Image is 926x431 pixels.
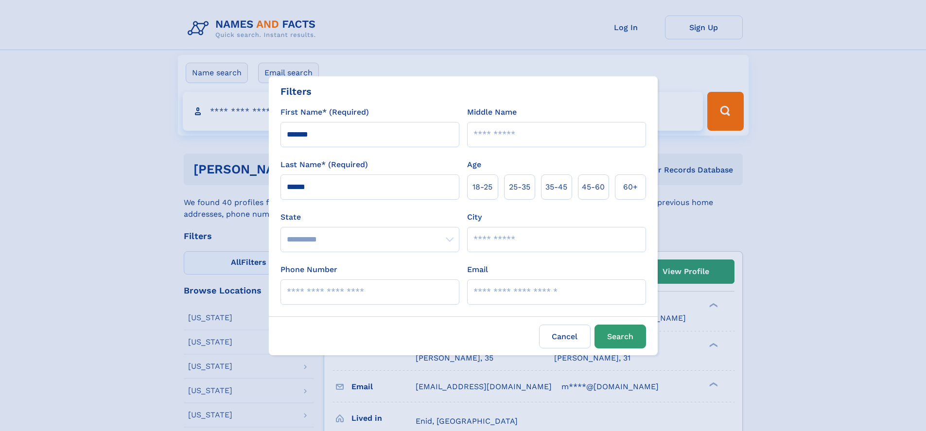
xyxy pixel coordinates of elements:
[594,325,646,348] button: Search
[539,325,591,348] label: Cancel
[509,181,530,193] span: 25‑35
[623,181,638,193] span: 60+
[280,84,312,99] div: Filters
[280,264,337,276] label: Phone Number
[467,106,517,118] label: Middle Name
[582,181,605,193] span: 45‑60
[467,264,488,276] label: Email
[467,159,481,171] label: Age
[472,181,492,193] span: 18‑25
[280,106,369,118] label: First Name* (Required)
[280,211,459,223] label: State
[467,211,482,223] label: City
[280,159,368,171] label: Last Name* (Required)
[545,181,567,193] span: 35‑45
